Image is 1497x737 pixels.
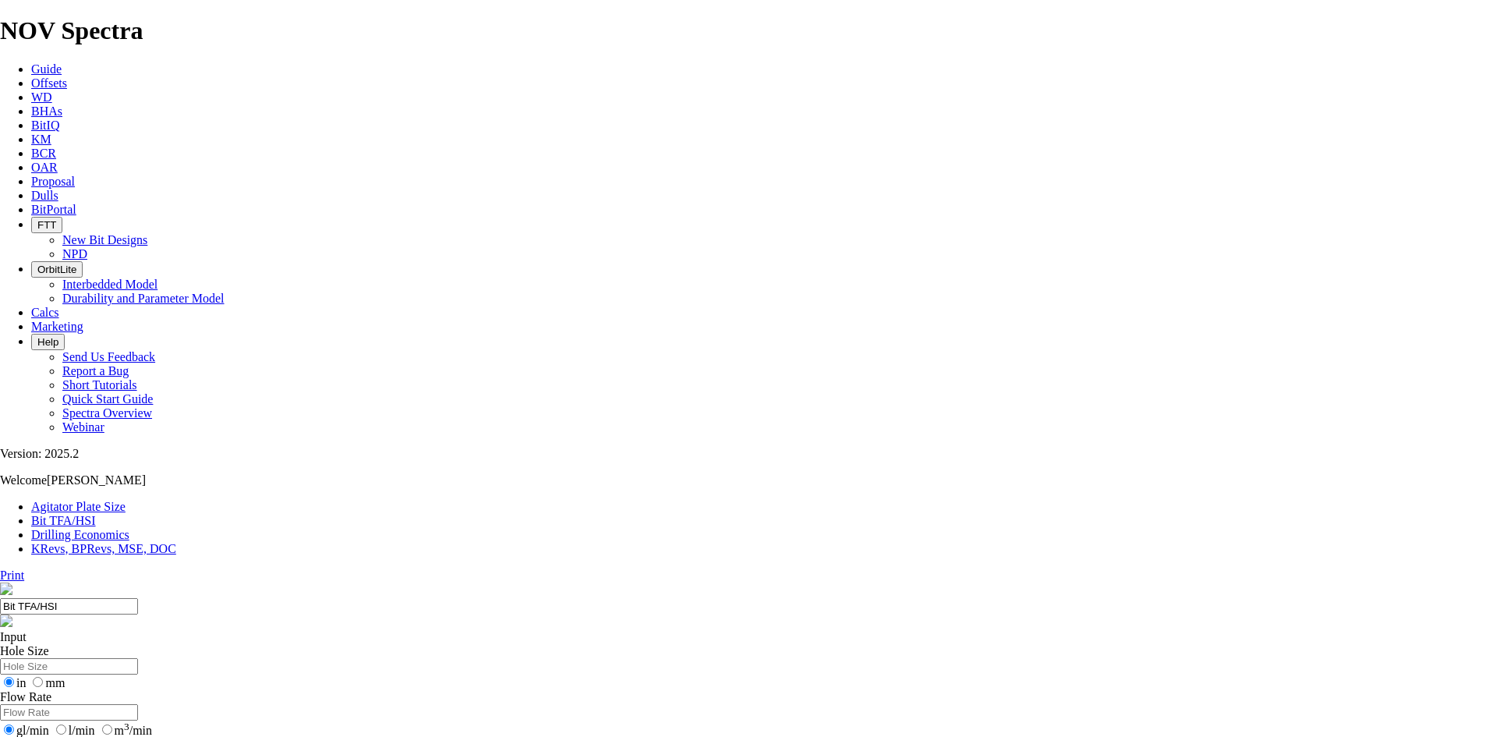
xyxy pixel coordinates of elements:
[56,725,66,735] input: l/min
[37,264,76,275] span: OrbitLite
[62,406,152,420] a: Spectra Overview
[62,378,137,392] a: Short Tutorials
[102,725,112,735] input: m3/min
[62,278,157,291] a: Interbedded Model
[4,725,14,735] input: gl/min
[31,76,67,90] a: Offsets
[31,306,59,319] a: Calcs
[98,724,152,737] label: m /min
[37,219,56,231] span: FTT
[31,528,129,541] a: Drilling Economics
[62,392,153,406] a: Quick Start Guide
[31,90,52,104] a: WD
[33,677,43,687] input: mm
[62,233,147,246] a: New Bit Designs
[31,119,59,132] a: BitIQ
[124,721,129,732] sup: 3
[4,677,14,687] input: in
[62,420,104,434] a: Webinar
[62,350,155,363] a: Send Us Feedback
[29,676,65,689] label: mm
[31,542,176,555] a: KRevs, BPRevs, MSE, DOC
[37,336,58,348] span: Help
[31,320,83,333] a: Marketing
[31,261,83,278] button: OrbitLite
[62,292,225,305] a: Durability and Parameter Model
[31,334,65,350] button: Help
[31,175,75,188] a: Proposal
[62,247,87,260] a: NPD
[31,217,62,233] button: FTT
[31,105,62,118] a: BHAs
[62,364,129,377] a: Report a Bug
[31,147,56,160] a: BCR
[31,514,96,527] a: Bit TFA/HSI
[31,161,58,174] a: OAR
[31,500,126,513] a: Agitator Plate Size
[47,473,146,487] span: [PERSON_NAME]
[31,203,76,216] a: BitPortal
[52,724,95,737] label: l/min
[31,189,58,202] a: Dulls
[31,62,62,76] a: Guide
[31,133,51,146] a: KM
